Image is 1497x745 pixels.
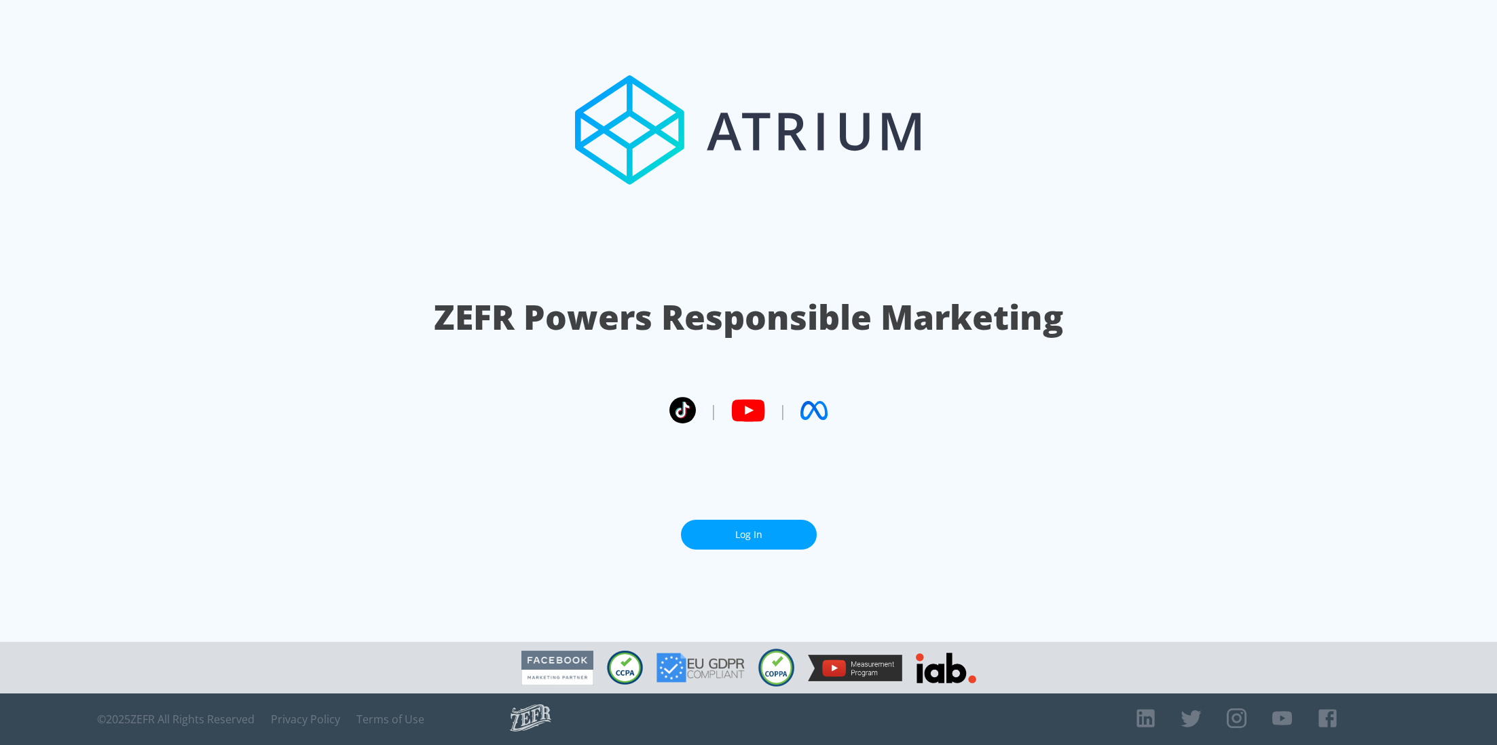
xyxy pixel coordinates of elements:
img: GDPR Compliant [657,653,745,683]
a: Privacy Policy [271,712,340,726]
a: Log In [681,520,817,550]
span: | [709,400,718,421]
span: © 2025 ZEFR All Rights Reserved [97,712,255,726]
img: Facebook Marketing Partner [521,651,593,685]
img: YouTube Measurement Program [808,655,902,681]
img: COPPA Compliant [758,649,794,687]
a: Terms of Use [356,712,424,726]
img: IAB [916,653,976,683]
img: CCPA Compliant [607,651,643,685]
h1: ZEFR Powers Responsible Marketing [434,294,1063,341]
span: | [779,400,787,421]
